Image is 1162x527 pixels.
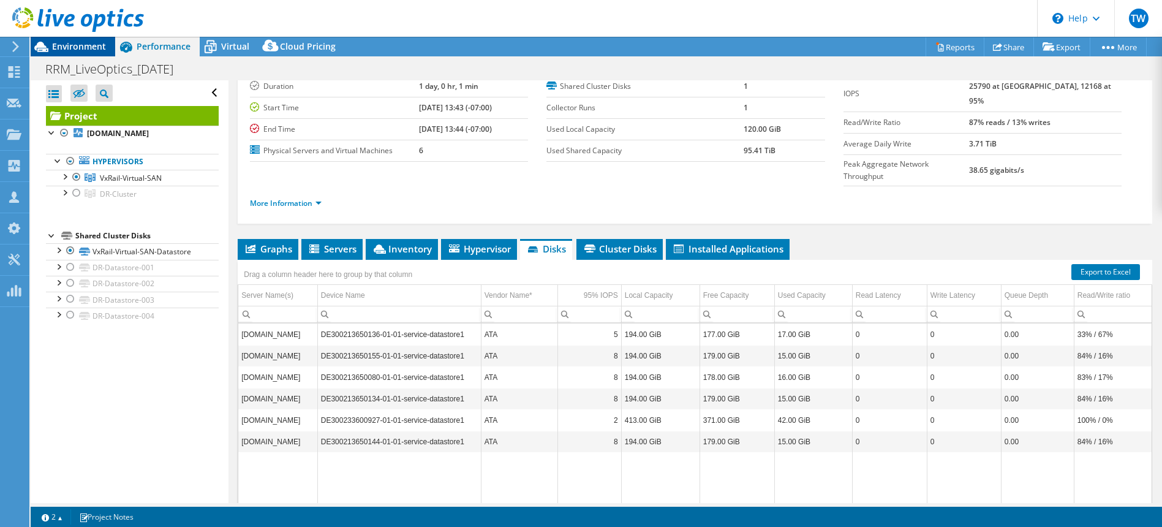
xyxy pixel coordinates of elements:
td: Column Vendor Name*, Value ATA [481,388,557,409]
td: Column Read/Write ratio, Filter cell [1074,306,1156,322]
div: 95% IOPS [584,288,618,303]
td: Column Vendor Name*, Value ATA [481,345,557,366]
td: Column 95% IOPS, Value 2 [557,409,621,431]
a: Project Notes [70,509,142,525]
span: Performance [137,40,191,52]
a: 2 [33,509,71,525]
td: Column Vendor Name*, Value ATA [481,409,557,431]
a: DR-Datastore-002 [46,276,219,292]
td: Column Read Latency, Value 0 [852,324,927,345]
td: Column Vendor Name*, Filter cell [481,306,557,322]
b: 87% reads / 13% writes [969,117,1051,127]
td: Column Free Capacity, Value 179.00 GiB [700,431,774,452]
td: Column Read/Write ratio, Value 84% / 16% [1074,431,1156,452]
td: Column Write Latency, Filter cell [927,306,1001,322]
td: Free Capacity Column [700,285,774,306]
div: Server Name(s) [241,288,293,303]
b: [DATE] 13:44 (-07:00) [419,124,492,134]
b: 120.00 GiB [744,124,781,134]
td: Column Used Capacity, Value 15.00 GiB [774,388,852,409]
td: Column Queue Depth, Filter cell [1001,306,1074,322]
b: [DATE] 13:43 (-07:00) [419,102,492,113]
a: Project [46,106,219,126]
td: Column Server Name(s), Value vxrail-02.rrm.com [238,388,317,409]
td: Column Local Capacity, Value 194.00 GiB [621,388,700,409]
td: Column Read/Write ratio, Value 84% / 16% [1074,388,1156,409]
td: Column Used Capacity, Value 17.00 GiB [774,324,852,345]
a: VxRail-Virtual-SAN [46,170,219,186]
td: Server Name(s) Column [238,285,317,306]
b: 1 [744,81,748,91]
td: Column Server Name(s), Value vxrail-06.rrm.com [238,409,317,431]
td: Column Local Capacity, Value 413.00 GiB [621,409,700,431]
td: Column Local Capacity, Value 194.00 GiB [621,345,700,366]
a: Export [1033,37,1090,56]
td: Column Device Name, Value DE300233600927-01-01-service-datastore1 [317,409,481,431]
a: DR-Cluster [46,186,219,202]
td: Column Used Capacity, Value 16.00 GiB [774,366,852,388]
div: Read Latency [856,288,901,303]
span: Virtual [221,40,249,52]
span: Graphs [244,243,292,255]
span: Hypervisor [447,243,511,255]
td: Column 95% IOPS, Value 5 [557,324,621,345]
h1: RRM_LiveOptics_[DATE] [40,63,192,76]
div: Drag a column header here to group by that column [241,266,415,283]
a: Share [984,37,1034,56]
a: VxRail-Virtual-SAN-Datastore [46,243,219,259]
svg: \n [1052,13,1063,24]
label: Duration [250,80,419,93]
td: Column Server Name(s), Filter cell [238,306,317,322]
div: Read/Write ratio [1077,288,1130,303]
td: Column Write Latency, Value 0 [927,409,1001,431]
td: Column Used Capacity, Value 42.00 GiB [774,409,852,431]
a: More Information [250,198,322,208]
td: Column Free Capacity, Filter cell [700,306,774,322]
div: Vendor Name* [485,288,532,303]
td: 95% IOPS Column [557,285,621,306]
td: Column Free Capacity, Value 178.00 GiB [700,366,774,388]
td: Column Write Latency, Value 0 [927,345,1001,366]
label: Shared Cluster Disks [546,80,744,93]
td: Column Queue Depth, Value 0.00 [1001,366,1074,388]
td: Column Server Name(s), Value vxrail-04.rrm.com [238,431,317,452]
td: Column Read Latency, Value 0 [852,431,927,452]
a: DR-Datastore-004 [46,308,219,324]
td: Column Write Latency, Value 0 [927,388,1001,409]
td: Column Queue Depth, Value 0.00 [1001,388,1074,409]
td: Column Device Name, Value DE300213650136-01-01-service-datastore1 [317,324,481,345]
td: Column Read Latency, Value 0 [852,388,927,409]
td: Column 95% IOPS, Value 8 [557,431,621,452]
b: 1 [744,102,748,113]
span: TW [1129,9,1149,28]
td: Column Queue Depth, Value 0.00 [1001,324,1074,345]
a: Reports [926,37,984,56]
td: Column Device Name, Value DE300213650155-01-01-service-datastore1 [317,345,481,366]
label: IOPS [843,88,970,100]
label: Average Daily Write [843,138,970,150]
label: Read/Write Ratio [843,116,970,129]
td: Column Server Name(s), Value vxrail-05.rrm.com [238,345,317,366]
b: 25790 at [GEOGRAPHIC_DATA], 12168 at 95% [969,81,1111,106]
td: Column Read Latency, Value 0 [852,366,927,388]
td: Column Queue Depth, Value 0.00 [1001,345,1074,366]
td: Column Queue Depth, Value 0.00 [1001,431,1074,452]
td: Column Read/Write ratio, Value 83% / 17% [1074,366,1156,388]
b: 3.71 TiB [969,138,997,149]
a: DR-Datastore-003 [46,292,219,308]
td: Column Vendor Name*, Value ATA [481,431,557,452]
span: Servers [307,243,357,255]
td: Read Latency Column [852,285,927,306]
td: Column Write Latency, Value 0 [927,324,1001,345]
span: Cluster Disks [583,243,657,255]
td: Column Server Name(s), Value vxrail-01.rrm.com [238,366,317,388]
td: Column Free Capacity, Value 179.00 GiB [700,388,774,409]
span: VxRail-Virtual-SAN [100,173,162,183]
td: Column Used Capacity, Filter cell [774,306,852,322]
td: Column Write Latency, Value 0 [927,431,1001,452]
span: Environment [52,40,106,52]
td: Column Used Capacity, Value 15.00 GiB [774,345,852,366]
td: Column Read Latency, Value 0 [852,409,927,431]
td: Column Free Capacity, Value 371.00 GiB [700,409,774,431]
div: Data grid [238,260,1152,520]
